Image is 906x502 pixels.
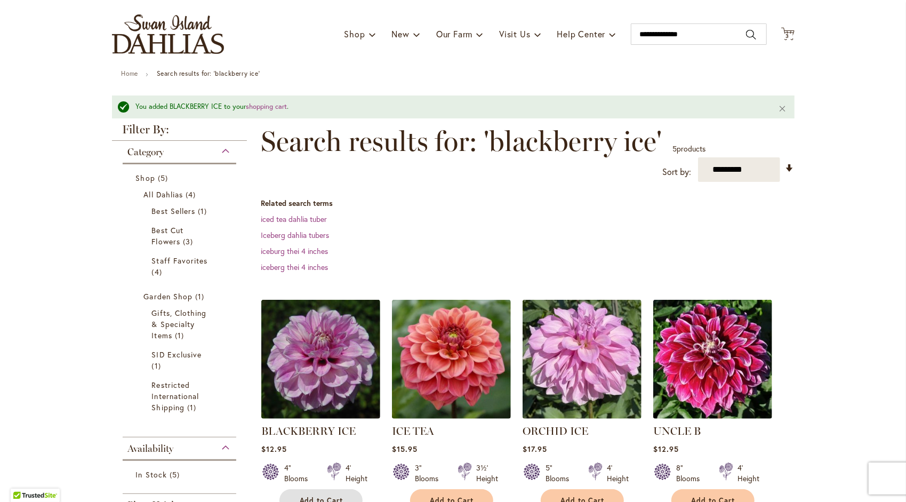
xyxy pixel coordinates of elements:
div: 4' Height [607,463,629,484]
a: store logo [112,14,224,54]
span: In Stock [136,469,167,480]
a: Restricted International Shipping [152,379,210,413]
span: $12.95 [653,444,679,454]
span: Garden Shop [144,291,193,301]
span: Our Farm [436,28,472,39]
a: shopping cart [246,102,287,111]
img: ORCHID ICE [523,300,642,419]
a: iceburg thei 4 inches [261,246,328,256]
a: Shop [136,172,226,184]
span: 5 [170,469,182,480]
span: 3 [183,236,196,247]
span: $17.95 [523,444,547,454]
p: products [672,140,705,157]
span: Best Cut Flowers [152,225,183,246]
span: Staff Favorites [152,256,208,266]
a: ICE TEA [392,411,511,421]
div: 8" Blooms [676,463,706,484]
span: 3 [786,33,790,39]
a: BLACKBERRY ICE [261,425,356,437]
div: 4' Height [346,463,367,484]
a: ORCHID ICE [523,425,588,437]
button: 3 [781,27,795,42]
a: Best Sellers [152,205,210,217]
div: 3½' Height [476,463,498,484]
span: 1 [175,330,187,341]
span: New [391,28,409,39]
span: Availability [128,443,174,455]
a: Uncle B [653,411,772,421]
div: You added BLACKBERRY ICE to your . [136,102,763,112]
span: Shop [136,173,155,183]
img: BLACKBERRY ICE [261,300,380,419]
span: Visit Us [499,28,530,39]
span: $15.95 [392,444,418,454]
a: iceberg thei 4 inches [261,262,328,272]
a: ICE TEA [392,425,434,437]
span: Help Center [557,28,606,39]
span: 4 [152,266,165,277]
span: SID Exclusive [152,349,202,360]
img: ICE TEA [392,300,511,419]
span: Restricted International Shipping [152,380,199,412]
div: 5" Blooms [546,463,575,484]
iframe: Launch Accessibility Center [8,464,38,494]
span: 1 [198,205,210,217]
span: Shop [344,28,365,39]
a: Staff Favorites [152,255,210,277]
a: ORCHID ICE [523,411,642,421]
strong: Filter By: [112,124,247,141]
a: All Dahlias [144,189,218,200]
strong: Search results for: 'blackberry ice' [157,69,260,77]
a: BLACKBERRY ICE [261,411,380,421]
span: Gifts, Clothing & Specialty Items [152,308,207,340]
a: SID Exclusive [152,349,210,371]
a: Gifts, Clothing &amp; Specialty Items [152,307,210,341]
a: In Stock 5 [136,469,226,480]
span: Best Sellers [152,206,196,216]
div: 3" Blooms [415,463,445,484]
div: 4' Height [737,463,759,484]
span: 1 [187,402,199,413]
span: 5 [158,172,171,184]
span: 1 [152,360,164,371]
span: Search results for: 'blackberry ice' [261,125,662,157]
span: $12.95 [261,444,287,454]
a: Garden Shop [144,291,218,302]
a: iced tea dahlia tuber [261,214,327,224]
span: 4 [186,189,198,200]
span: Category [128,146,164,158]
a: Home [122,69,138,77]
span: 1 [195,291,207,302]
span: All Dahlias [144,189,183,200]
img: Uncle B [653,300,772,419]
a: Iceberg dahlia tubers [261,230,329,240]
label: Sort by: [663,162,692,182]
dt: Related search terms [261,198,795,209]
div: 4" Blooms [284,463,314,484]
a: Best Cut Flowers [152,225,210,247]
a: UNCLE B [653,425,701,437]
span: 5 [672,144,677,154]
